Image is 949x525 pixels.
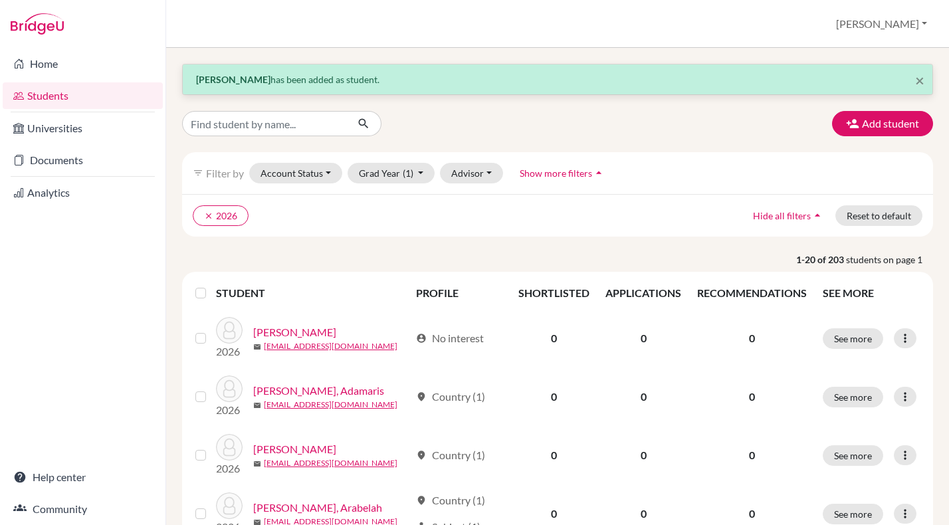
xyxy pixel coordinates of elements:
[182,111,347,136] input: Find student by name...
[348,163,435,183] button: Grad Year(1)
[264,457,397,469] a: [EMAIL_ADDRESS][DOMAIN_NAME]
[206,167,244,179] span: Filter by
[253,383,384,399] a: [PERSON_NAME], Adamaris
[510,309,597,367] td: 0
[416,333,427,344] span: account_circle
[440,163,503,183] button: Advisor
[823,387,883,407] button: See more
[11,13,64,35] img: Bridge-U
[597,426,689,484] td: 0
[416,447,485,463] div: Country (1)
[216,492,243,519] img: Anderson, Arabelah
[815,277,928,309] th: SEE MORE
[416,389,485,405] div: Country (1)
[832,111,933,136] button: Add student
[915,72,924,88] button: Close
[216,461,243,476] p: 2026
[697,447,807,463] p: 0
[416,330,484,346] div: No interest
[835,205,922,226] button: Reset to default
[697,389,807,405] p: 0
[253,324,336,340] a: [PERSON_NAME]
[216,277,408,309] th: STUDENT
[3,179,163,206] a: Analytics
[823,504,883,524] button: See more
[915,70,924,90] span: ×
[3,51,163,77] a: Home
[416,495,427,506] span: location_on
[416,492,485,508] div: Country (1)
[416,391,427,402] span: location_on
[253,441,336,457] a: [PERSON_NAME]
[193,167,203,178] i: filter_list
[3,82,163,109] a: Students
[520,167,592,179] span: Show more filters
[253,343,261,351] span: mail
[416,450,427,461] span: location_on
[3,147,163,173] a: Documents
[196,74,270,85] strong: [PERSON_NAME]
[249,163,342,183] button: Account Status
[216,434,243,461] img: Alvarez, Daileen
[408,277,511,309] th: PROFILE
[216,344,243,360] p: 2026
[697,506,807,522] p: 0
[846,253,933,266] span: students on page 1
[811,209,824,222] i: arrow_drop_up
[216,402,243,418] p: 2026
[264,399,397,411] a: [EMAIL_ADDRESS][DOMAIN_NAME]
[264,340,397,352] a: [EMAIL_ADDRESS][DOMAIN_NAME]
[196,72,919,86] p: has been added as student.
[216,375,243,402] img: Aguilar Mondaca, Adamaris
[597,367,689,426] td: 0
[204,211,213,221] i: clear
[510,367,597,426] td: 0
[689,277,815,309] th: RECOMMENDATIONS
[510,426,597,484] td: 0
[403,167,413,179] span: (1)
[830,11,933,37] button: [PERSON_NAME]
[597,309,689,367] td: 0
[508,163,617,183] button: Show more filtersarrow_drop_up
[597,277,689,309] th: APPLICATIONS
[3,496,163,522] a: Community
[742,205,835,226] button: Hide all filtersarrow_drop_up
[823,445,883,466] button: See more
[253,500,382,516] a: [PERSON_NAME], Arabelah
[3,115,163,142] a: Universities
[796,253,846,266] strong: 1-20 of 203
[216,317,243,344] img: Adams, Sarah
[753,210,811,221] span: Hide all filters
[510,277,597,309] th: SHORTLISTED
[253,401,261,409] span: mail
[3,464,163,490] a: Help center
[823,328,883,349] button: See more
[592,166,605,179] i: arrow_drop_up
[193,205,249,226] button: clear2026
[253,460,261,468] span: mail
[697,330,807,346] p: 0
